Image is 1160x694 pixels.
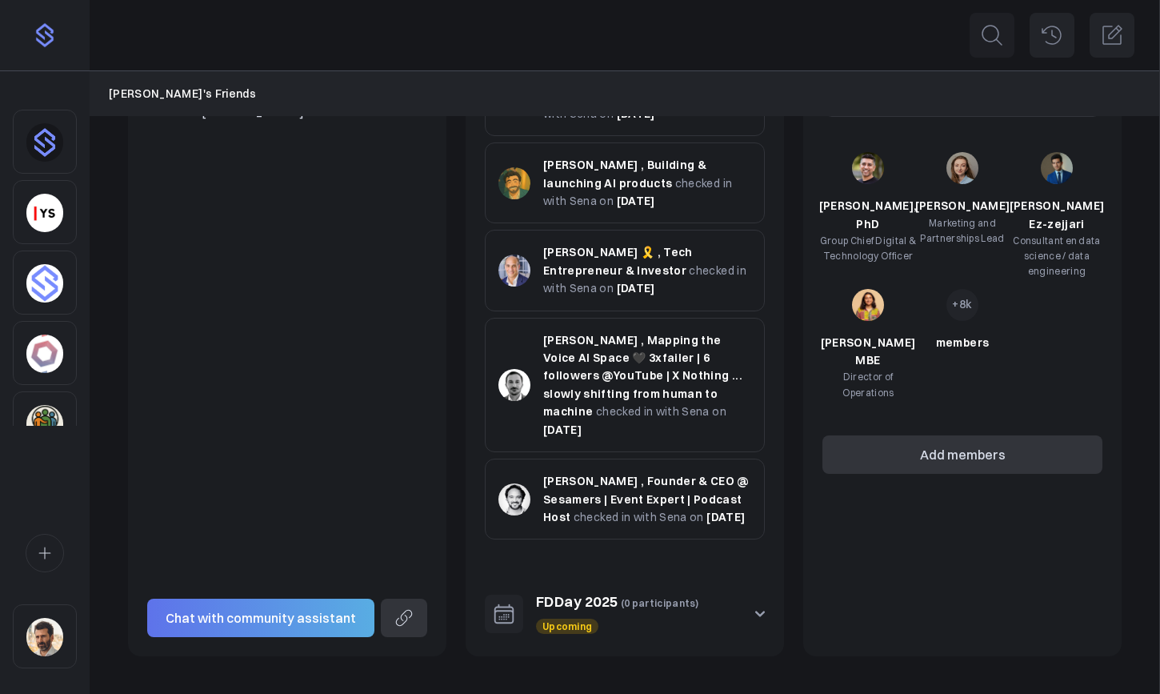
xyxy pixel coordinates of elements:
span: [DATE] [543,423,582,437]
span: Consultant en data science / data engineering [1013,235,1100,277]
a: [PERSON_NAME]'s Friends [109,85,256,102]
span: [PERSON_NAME] [915,199,1010,213]
img: 4hc3xb4og75h35779zhp6duy5ffo [26,335,63,373]
img: 6530a282ec53f6ef30e4b09f3831aad18ab39622.jpg [498,167,530,199]
button: Add members [822,435,1102,474]
img: b7640654d5e8851c170ef497c83dfb146930f3de.jpg [852,152,884,184]
button: Chat with community assistant [147,599,374,637]
button: [PERSON_NAME] , Building & launching AI products checked in with Sena on [DATE] [485,142,765,223]
img: purple-logo-18f04229334c5639164ff563510a1dba46e1211543e89c7069427642f6c28bac.png [32,22,58,48]
img: c2fa77103a124758c4ae48524c4ac2001756d3e4.jpg [498,483,530,515]
span: checked in with Sena on [596,404,726,419]
p: +8k [952,295,972,313]
img: yorkseed.co [26,194,63,232]
span: [DATE] [706,510,745,524]
img: sqr4epb0z8e5jm577i6jxqftq3ng [26,618,63,656]
span: Upcoming [536,619,598,634]
span: [PERSON_NAME] MBE [821,335,916,367]
img: 3pj2efuqyeig3cua8agrd6atck9r [26,405,63,443]
img: 4a48bbf52d8f142a0cfed7136087e5485f15f42c.jpg [498,255,530,287]
button: [PERSON_NAME] 🎗️ , Tech Entrepreneur & Investor checked in with Sena on [DATE] [485,230,765,311]
nav: Breadcrumb [109,85,1141,102]
span: [DATE] [617,281,655,295]
img: dhnou9yomun9587rl8johsq6w6vr [26,123,63,162]
span: (0 participants) [621,597,699,609]
a: FDDay 2025 [536,592,618,611]
img: a6d43fdd8eaeddda03802812d36cce7f8215675e.jpg [852,289,884,321]
span: [PERSON_NAME] , Building & launching AI products [543,158,706,190]
span: [DATE] [617,194,655,208]
button: [PERSON_NAME] , Mapping the Voice AI Space 🖤 3xfailer | 6 followers @YouTube | X Nothing ... slow... [485,318,765,452]
span: [DATE] [617,106,655,121]
span: Marketing and Partnerships Lead [920,217,1004,244]
img: 283bcf1aace382520968f9800dee7853efc4a0a0.jpg [1041,152,1073,184]
span: [PERSON_NAME] , Mapping the Voice AI Space 🖤 3xfailer | 6 followers @YouTube | X Nothing ... slow... [543,333,742,419]
img: 4sptar4mobdn0q43dsu7jy32kx6j [26,264,63,303]
span: [PERSON_NAME] 🎗️ , Tech Entrepreneur & Investor [543,245,693,277]
span: [PERSON_NAME] Ez-zejjari [1010,199,1105,231]
img: 55767ad48aca982840d1cafc991b14285931e639.jpg [946,152,978,184]
span: Director of Operations [842,371,894,398]
span: checked in with Sena on [543,88,732,120]
img: 28af0a1e3d4f40531edab4c731fc1aa6b0a27966.jpg [498,369,530,401]
span: [PERSON_NAME] , Founder & CEO @ Sesamers | Event Expert | Podcast Host [543,474,750,524]
span: checked in with Sena on [574,510,704,524]
span: [PERSON_NAME], PhD [819,199,918,231]
button: FDDay 2025 (0 participants) Upcoming [466,572,784,656]
span: Group Chief Digital & Technology Officer [820,235,916,262]
button: [PERSON_NAME] , Founder & CEO @ Sesamers | Event Expert | Podcast Host checked in with Sena on [D... [485,459,765,540]
span: members [936,335,989,350]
